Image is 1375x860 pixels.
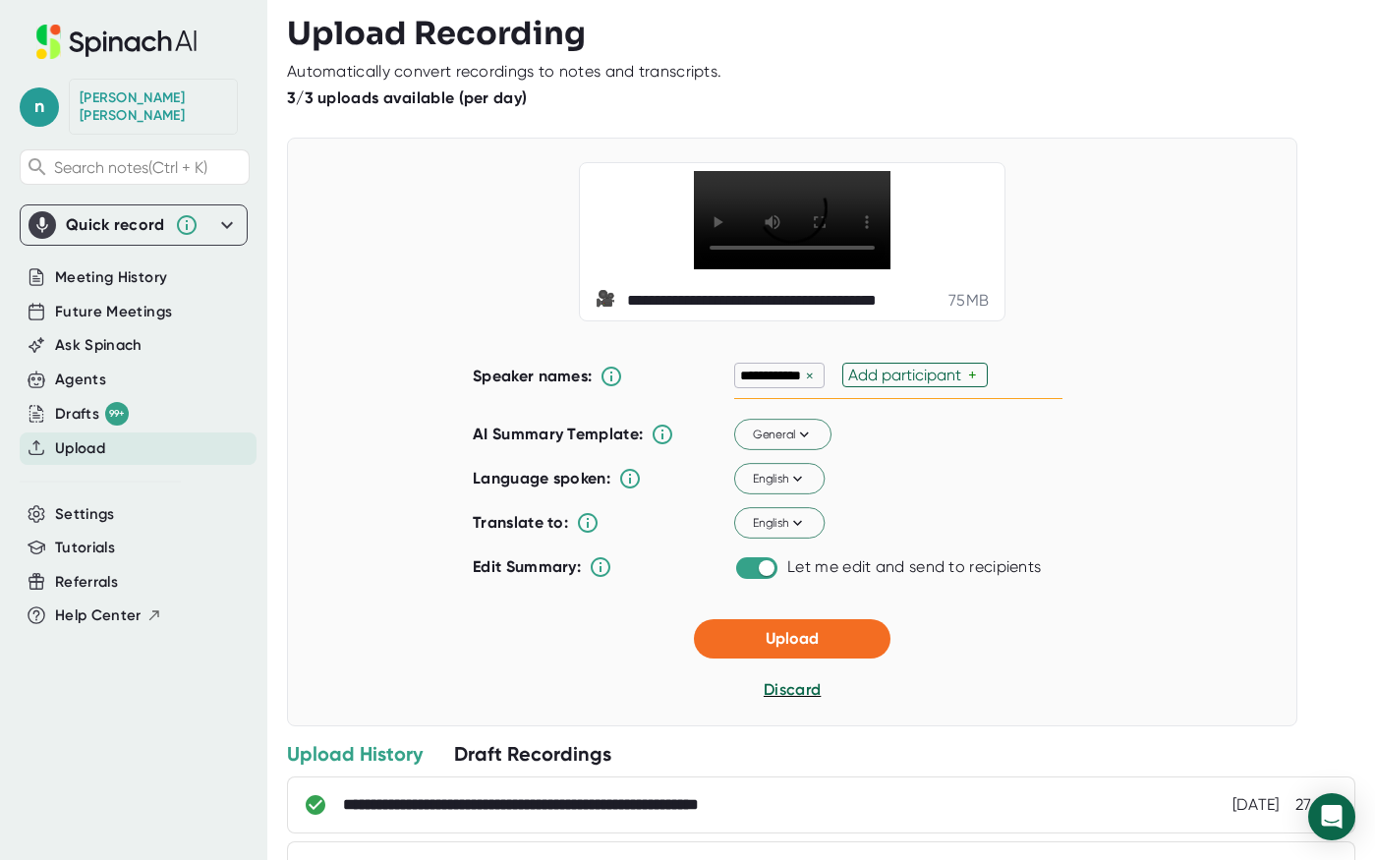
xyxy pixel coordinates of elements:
div: Automatically convert recordings to notes and transcripts. [287,62,721,82]
div: × [801,367,819,385]
div: Let me edit and send to recipients [787,557,1041,577]
div: Quick record [66,215,165,235]
button: English [734,464,825,495]
b: Edit Summary: [473,557,581,576]
button: Settings [55,503,115,526]
button: Agents [55,369,106,391]
div: + [968,366,982,384]
button: Ask Spinach [55,334,143,357]
div: Upload History [287,741,423,767]
span: General [753,426,814,443]
div: 27 MB [1295,795,1340,815]
h3: Upload Recording [287,15,1355,52]
div: Add participant [848,366,968,384]
button: Help Center [55,604,162,627]
button: Referrals [55,571,118,594]
div: Drafts [55,402,129,426]
b: Language spoken: [473,469,610,487]
span: Help Center [55,604,142,627]
button: Future Meetings [55,301,172,323]
button: General [734,420,831,451]
div: Quick record [29,205,239,245]
span: English [753,470,807,487]
span: n [20,87,59,127]
button: Upload [694,619,890,659]
div: Nicole Kelly [80,89,227,124]
button: Upload [55,437,105,460]
button: Meeting History [55,266,167,289]
div: Open Intercom Messenger [1308,793,1355,840]
div: 75 MB [948,291,989,311]
div: 99+ [105,402,129,426]
button: Drafts 99+ [55,402,129,426]
span: English [753,514,807,532]
div: 8/19/2025, 11:25:12 AM [1232,795,1280,815]
b: AI Summary Template: [473,425,643,444]
button: English [734,508,825,540]
span: Search notes (Ctrl + K) [54,158,207,177]
span: Discard [764,680,821,699]
b: Speaker names: [473,367,592,385]
span: Upload [766,629,819,648]
b: 3/3 uploads available (per day) [287,88,527,107]
button: Discard [764,678,821,702]
b: Translate to: [473,513,568,532]
span: video [596,289,619,313]
div: Draft Recordings [454,741,611,767]
button: Tutorials [55,537,115,559]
